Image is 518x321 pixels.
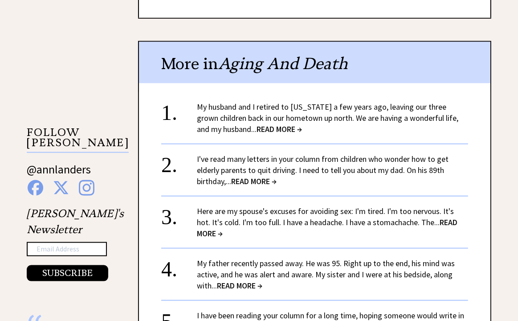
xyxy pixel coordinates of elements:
[28,180,43,196] img: facebook%20blue.png
[53,180,69,196] img: x%20blue.png
[27,265,108,281] button: SUBSCRIBE
[217,280,262,291] span: READ MORE →
[161,101,197,118] div: 1.
[79,180,94,196] img: instagram%20blue.png
[161,258,197,274] div: 4.
[197,206,457,239] a: Here are my spouse's excuses for avoiding sex: I'm tired. I'm too nervous. It's hot. It's cold. I...
[139,42,490,83] div: More in
[27,206,124,281] div: [PERSON_NAME]'s Newsletter
[161,153,197,170] div: 2.
[257,124,302,134] span: READ MORE →
[161,206,197,222] div: 3.
[218,53,348,74] span: Aging And Death
[197,154,449,186] a: I've read many letters in your column from children who wonder how to get elderly parents to quit...
[231,176,277,186] span: READ MORE →
[197,217,457,239] span: READ MORE →
[197,102,458,134] a: My husband and I retired to [US_STATE] a few years ago, leaving our three grown children back in ...
[27,128,129,153] p: FOLLOW [PERSON_NAME]
[27,242,107,256] input: Email Address
[27,162,91,185] a: @annlanders
[197,258,455,291] a: My father recently passed away. He was 95. Right up to the end, his mind was active, and he was a...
